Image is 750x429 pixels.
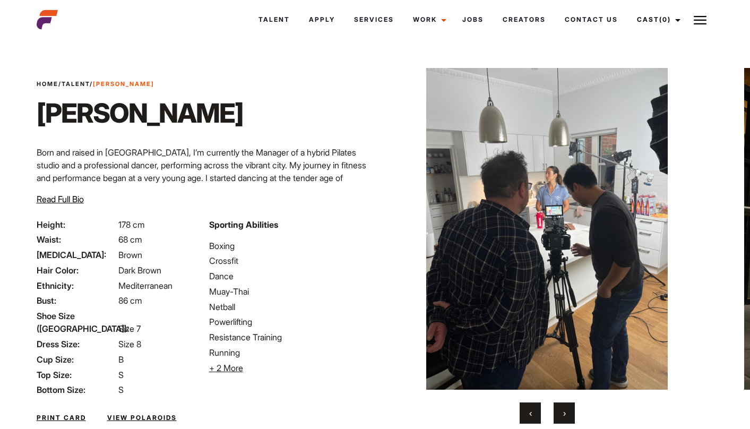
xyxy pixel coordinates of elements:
[37,233,116,246] span: Waist:
[37,218,116,231] span: Height:
[37,310,116,335] span: Shoe Size ([GEOGRAPHIC_DATA]):
[555,5,627,34] a: Contact Us
[93,80,154,88] strong: [PERSON_NAME]
[400,68,694,390] img: f3384e4e 9203 4311 b053 c87535e263d5
[37,97,243,129] h1: [PERSON_NAME]
[453,5,493,34] a: Jobs
[37,383,116,396] span: Bottom Size:
[209,363,243,373] span: + 2 More
[118,339,141,349] span: Size 8
[659,15,671,23] span: (0)
[299,5,344,34] a: Apply
[37,279,116,292] span: Ethnicity:
[37,338,116,350] span: Dress Size:
[37,80,154,89] span: / /
[118,265,161,276] span: Dark Brown
[209,346,369,359] li: Running
[37,80,58,88] a: Home
[107,413,177,423] a: View Polaroids
[118,280,173,291] span: Mediterranean
[118,370,124,380] span: S
[62,80,90,88] a: Talent
[344,5,403,34] a: Services
[209,270,369,282] li: Dance
[529,408,532,418] span: Previous
[37,146,369,210] p: Born and raised in [GEOGRAPHIC_DATA], I’m currently the Manager of a hybrid Pilates studio and a ...
[563,408,566,418] span: Next
[37,264,116,277] span: Hair Color:
[209,301,369,313] li: Netball
[209,254,369,267] li: Crossfit
[118,234,142,245] span: 68 cm
[37,294,116,307] span: Bust:
[403,5,453,34] a: Work
[37,248,116,261] span: [MEDICAL_DATA]:
[118,384,124,395] span: S
[209,219,278,230] strong: Sporting Abilities
[209,331,369,344] li: Resistance Training
[118,354,124,365] span: B
[209,315,369,328] li: Powerlifting
[37,194,84,204] span: Read Full Bio
[118,250,142,260] span: Brown
[118,219,145,230] span: 178 cm
[37,353,116,366] span: Cup Size:
[37,368,116,381] span: Top Size:
[493,5,555,34] a: Creators
[37,413,86,423] a: Print Card
[37,9,58,30] img: cropped-aefm-brand-fav-22-square.png
[37,193,84,205] button: Read Full Bio
[118,323,141,334] span: Size 7
[209,239,369,252] li: Boxing
[694,14,706,27] img: Burger icon
[209,285,369,298] li: Muay-Thai
[118,295,142,306] span: 86 cm
[249,5,299,34] a: Talent
[627,5,687,34] a: Cast(0)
